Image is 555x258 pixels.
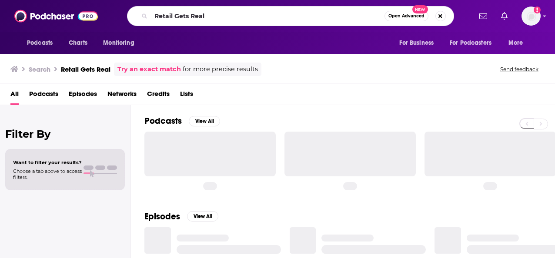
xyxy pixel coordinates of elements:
[508,37,523,49] span: More
[444,35,504,51] button: open menu
[498,66,541,73] button: Send feedback
[27,37,53,49] span: Podcasts
[117,64,181,74] a: Try an exact match
[388,14,425,18] span: Open Advanced
[450,37,491,49] span: For Podcasters
[187,211,218,222] button: View All
[29,87,58,105] a: Podcasts
[103,37,134,49] span: Monitoring
[498,9,511,23] a: Show notifications dropdown
[107,87,137,105] a: Networks
[476,9,491,23] a: Show notifications dropdown
[183,64,258,74] span: for more precise results
[14,8,98,24] img: Podchaser - Follow, Share and Rate Podcasts
[534,7,541,13] svg: Add a profile image
[144,211,218,222] a: EpisodesView All
[69,37,87,49] span: Charts
[97,35,145,51] button: open menu
[144,116,220,126] a: PodcastsView All
[151,9,384,23] input: Search podcasts, credits, & more...
[144,211,180,222] h2: Episodes
[189,116,220,126] button: View All
[5,128,125,140] h2: Filter By
[13,159,82,165] span: Want to filter your results?
[10,87,19,105] a: All
[69,87,97,105] a: Episodes
[29,65,50,73] h3: Search
[21,35,64,51] button: open menu
[147,87,170,105] a: Credits
[180,87,193,105] a: Lists
[399,37,434,49] span: For Business
[13,168,82,180] span: Choose a tab above to access filters.
[522,7,541,26] span: Logged in as amooers
[61,65,110,73] h3: Retail Gets Real
[522,7,541,26] img: User Profile
[384,11,428,21] button: Open AdvancedNew
[393,35,445,51] button: open menu
[502,35,534,51] button: open menu
[412,5,428,13] span: New
[522,7,541,26] button: Show profile menu
[127,6,454,26] div: Search podcasts, credits, & more...
[144,116,182,126] h2: Podcasts
[63,35,93,51] a: Charts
